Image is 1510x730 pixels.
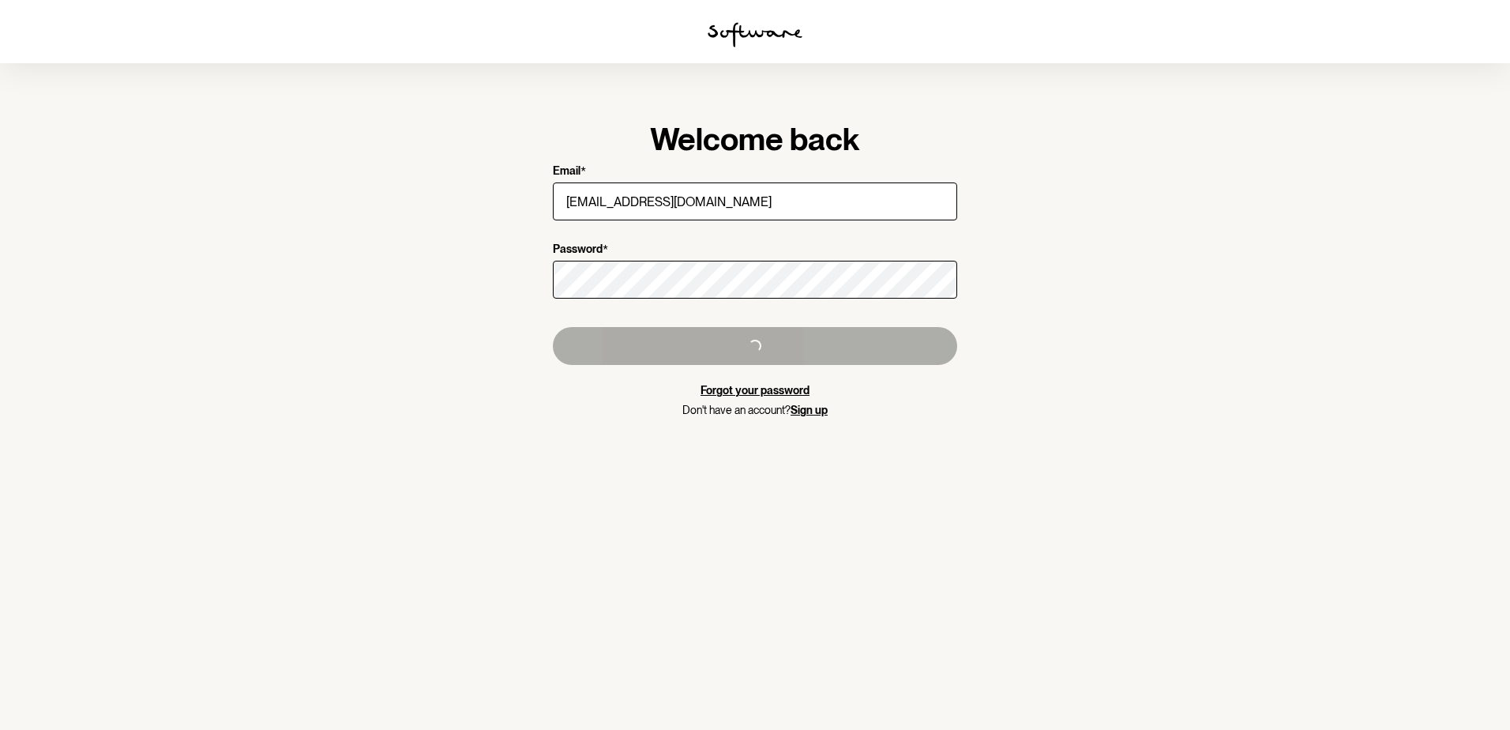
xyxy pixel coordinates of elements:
[553,120,957,158] h1: Welcome back
[701,384,809,397] a: Forgot your password
[553,404,957,417] p: Don't have an account?
[791,404,828,416] a: Sign up
[553,243,603,258] p: Password
[708,22,802,47] img: software logo
[553,164,580,179] p: Email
